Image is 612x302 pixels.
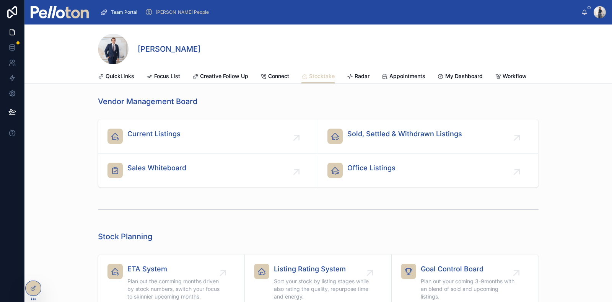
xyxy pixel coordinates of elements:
[274,264,369,274] span: Listing Rating System
[260,69,289,85] a: Connect
[127,129,181,139] span: Current Listings
[274,278,369,300] span: Sort your stock by listing stages while also rating the quality, repurpose time and energy.
[111,9,137,15] span: Team Portal
[98,96,197,107] h1: Vendor Management Board
[355,72,369,80] span: Radar
[98,5,143,19] a: Team Portal
[318,153,538,187] a: Office Listings
[98,69,134,85] a: QuickLinks
[127,278,223,300] span: Plan out the comming months driven by stock numbers, switch your focus to skinnier upcoming months.
[347,163,396,173] span: Office Listings
[192,69,248,85] a: Creative Follow Up
[98,153,318,187] a: Sales Whiteboard
[95,4,581,21] div: scrollable content
[156,9,209,15] span: [PERSON_NAME] People
[347,69,369,85] a: Radar
[421,278,516,300] span: Plan out your coming 3-9months with an blend of sold and upcoming listings.
[200,72,248,80] span: Creative Follow Up
[318,119,538,153] a: Sold, Settled & Withdrawn Listings
[127,264,223,274] span: ETA System
[301,69,335,84] a: Stocktake
[382,69,425,85] a: Appointments
[309,72,335,80] span: Stocktake
[154,72,180,80] span: Focus List
[438,69,483,85] a: My Dashboard
[106,72,134,80] span: QuickLinks
[503,72,527,80] span: Workflow
[268,72,289,80] span: Connect
[445,72,483,80] span: My Dashboard
[98,119,318,153] a: Current Listings
[127,163,186,173] span: Sales Whiteboard
[143,5,214,19] a: [PERSON_NAME] People
[389,72,425,80] span: Appointments
[98,231,152,242] h1: Stock Planning
[421,264,516,274] span: Goal Control Board
[138,44,200,54] h1: [PERSON_NAME]
[146,69,180,85] a: Focus List
[495,69,527,85] a: Workflow
[347,129,462,139] span: Sold, Settled & Withdrawn Listings
[31,6,89,18] img: App logo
